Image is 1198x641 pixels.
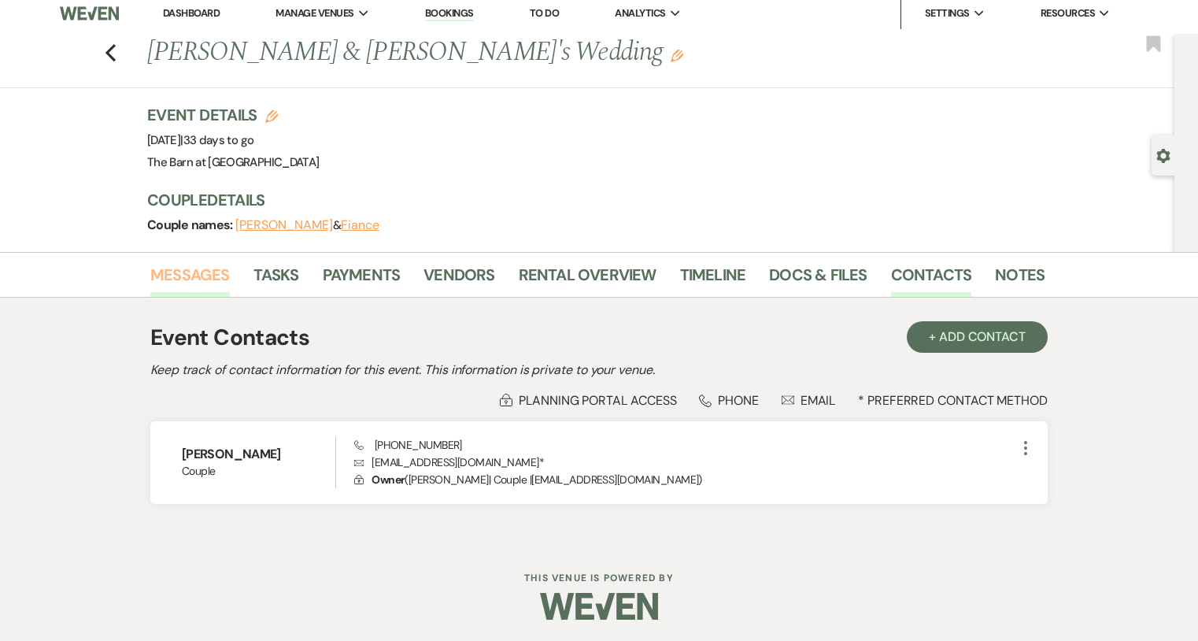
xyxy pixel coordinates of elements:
[150,321,309,354] h1: Event Contacts
[182,446,335,463] h6: [PERSON_NAME]
[341,219,379,232] button: Fiance
[680,262,746,297] a: Timeline
[235,219,333,232] button: [PERSON_NAME]
[235,217,379,233] span: &
[150,262,230,297] a: Messages
[769,262,867,297] a: Docs & Files
[1156,147,1170,162] button: Open lead details
[150,392,1048,409] div: * Preferred Contact Method
[147,217,235,233] span: Couple names:
[183,132,254,148] span: 33 days to go
[354,454,1016,471] p: [EMAIL_ADDRESS][DOMAIN_NAME] *
[907,321,1048,353] button: + Add Contact
[147,34,852,72] h1: [PERSON_NAME] & [PERSON_NAME]'s Wedding
[782,392,836,409] div: Email
[891,262,972,297] a: Contacts
[540,579,658,634] img: Weven Logo
[615,6,665,21] span: Analytics
[147,189,1029,211] h3: Couple Details
[323,262,401,297] a: Payments
[1041,6,1095,21] span: Resources
[671,48,683,62] button: Edit
[354,438,462,452] span: [PHONE_NUMBER]
[425,6,474,21] a: Bookings
[163,6,220,20] a: Dashboard
[275,6,353,21] span: Manage Venues
[180,132,253,148] span: |
[147,132,253,148] span: [DATE]
[147,104,319,126] h3: Event Details
[423,262,494,297] a: Vendors
[354,471,1016,488] p: ( [PERSON_NAME] | Couple | [EMAIL_ADDRESS][DOMAIN_NAME] )
[925,6,970,21] span: Settings
[253,262,299,297] a: Tasks
[995,262,1045,297] a: Notes
[699,392,759,409] div: Phone
[150,361,1048,380] h2: Keep track of contact information for this event. This information is private to your venue.
[147,154,319,170] span: The Barn at [GEOGRAPHIC_DATA]
[519,262,656,297] a: Rental Overview
[500,392,676,409] div: Planning Portal Access
[530,6,559,20] a: To Do
[182,463,335,480] span: Couple
[372,472,405,487] span: Owner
